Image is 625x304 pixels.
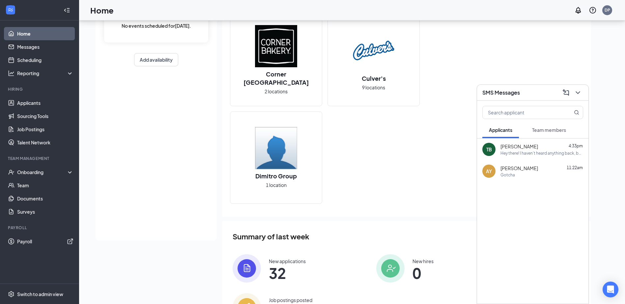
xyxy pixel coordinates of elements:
a: Job Postings [17,123,73,136]
a: Messages [17,40,73,53]
h3: SMS Messages [482,89,520,96]
div: TB [486,146,492,153]
h1: Home [90,5,114,16]
svg: QuestionInfo [589,6,597,14]
div: DP [605,7,610,13]
h2: Culver's [355,74,392,82]
svg: Analysis [8,70,14,76]
div: Payroll [8,225,72,230]
div: AY [486,168,492,174]
div: Hey there! I haven’t heard anything back, but yes — I was very interested in being a part of the ... [500,150,583,156]
img: icon [233,254,261,283]
button: ComposeMessage [561,87,571,98]
span: Team members [532,127,566,133]
a: Team [17,179,73,192]
svg: UserCheck [8,169,14,175]
button: ChevronDown [573,87,583,98]
span: [PERSON_NAME] [500,165,538,171]
span: 2 locations [265,88,288,95]
h2: Dimitro Group [249,172,303,180]
div: New applications [269,258,306,264]
div: New hires [412,258,434,264]
span: 4:33pm [569,143,583,148]
a: Talent Network [17,136,73,149]
a: Surveys [17,205,73,218]
span: Applicants [489,127,512,133]
span: 1 location [266,181,287,189]
svg: ChevronDown [574,89,582,97]
svg: Collapse [64,7,70,14]
div: Onboarding [17,169,68,175]
div: Hiring [8,86,72,92]
span: [PERSON_NAME] [500,143,538,150]
div: Team Management [8,156,72,161]
svg: ComposeMessage [562,89,570,97]
svg: WorkstreamLogo [7,7,14,13]
div: Switch to admin view [17,291,63,297]
span: No events scheduled for [DATE] . [122,22,191,29]
h2: Corner [GEOGRAPHIC_DATA] [230,70,322,86]
div: Gotcha [500,172,515,178]
svg: Settings [8,291,14,297]
input: Search applicant [483,106,561,119]
span: 32 [269,267,306,279]
img: Culver's [353,29,395,72]
svg: Notifications [574,6,582,14]
span: Summary of last week [233,231,309,242]
span: 0 [412,267,434,279]
img: Corner Bakery Cafe [255,25,297,67]
a: Documents [17,192,73,205]
div: Reporting [17,70,74,76]
img: Dimitro Group [255,127,297,169]
span: 9 locations [362,84,385,91]
a: PayrollExternalLink [17,235,73,248]
a: Sourcing Tools [17,109,73,123]
a: Home [17,27,73,40]
a: Scheduling [17,53,73,67]
button: Add availability [134,53,178,66]
span: 11:22am [567,165,583,170]
div: Open Intercom Messenger [603,282,618,297]
svg: MagnifyingGlass [574,110,579,115]
img: icon [376,254,405,283]
div: Job postings posted [269,297,312,303]
a: Applicants [17,96,73,109]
